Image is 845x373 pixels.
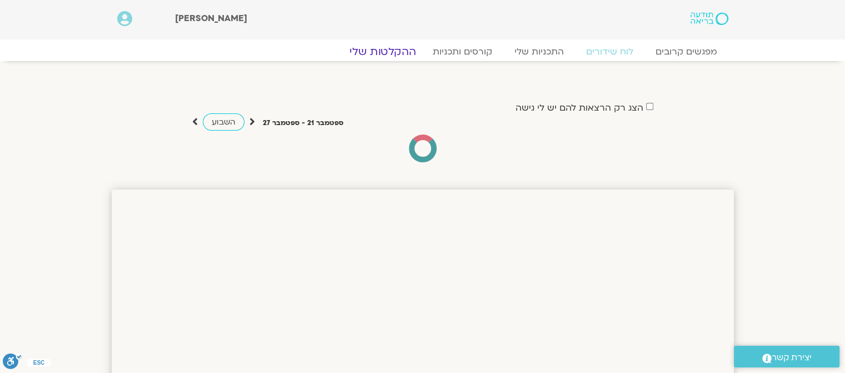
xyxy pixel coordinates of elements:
nav: Menu [117,46,728,57]
span: [PERSON_NAME] [175,12,247,24]
a: השבוע [203,113,244,131]
a: יצירת קשר [734,346,839,367]
a: לוח שידורים [575,46,644,57]
span: יצירת קשר [772,350,812,365]
p: ספטמבר 21 - ספטמבר 27 [263,117,343,129]
a: מפגשים קרובים [644,46,728,57]
a: קורסים ותכניות [422,46,503,57]
a: ההקלטות שלי [336,45,429,58]
label: הצג רק הרצאות להם יש לי גישה [516,103,643,113]
a: התכניות שלי [503,46,575,57]
span: השבוע [212,117,236,127]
